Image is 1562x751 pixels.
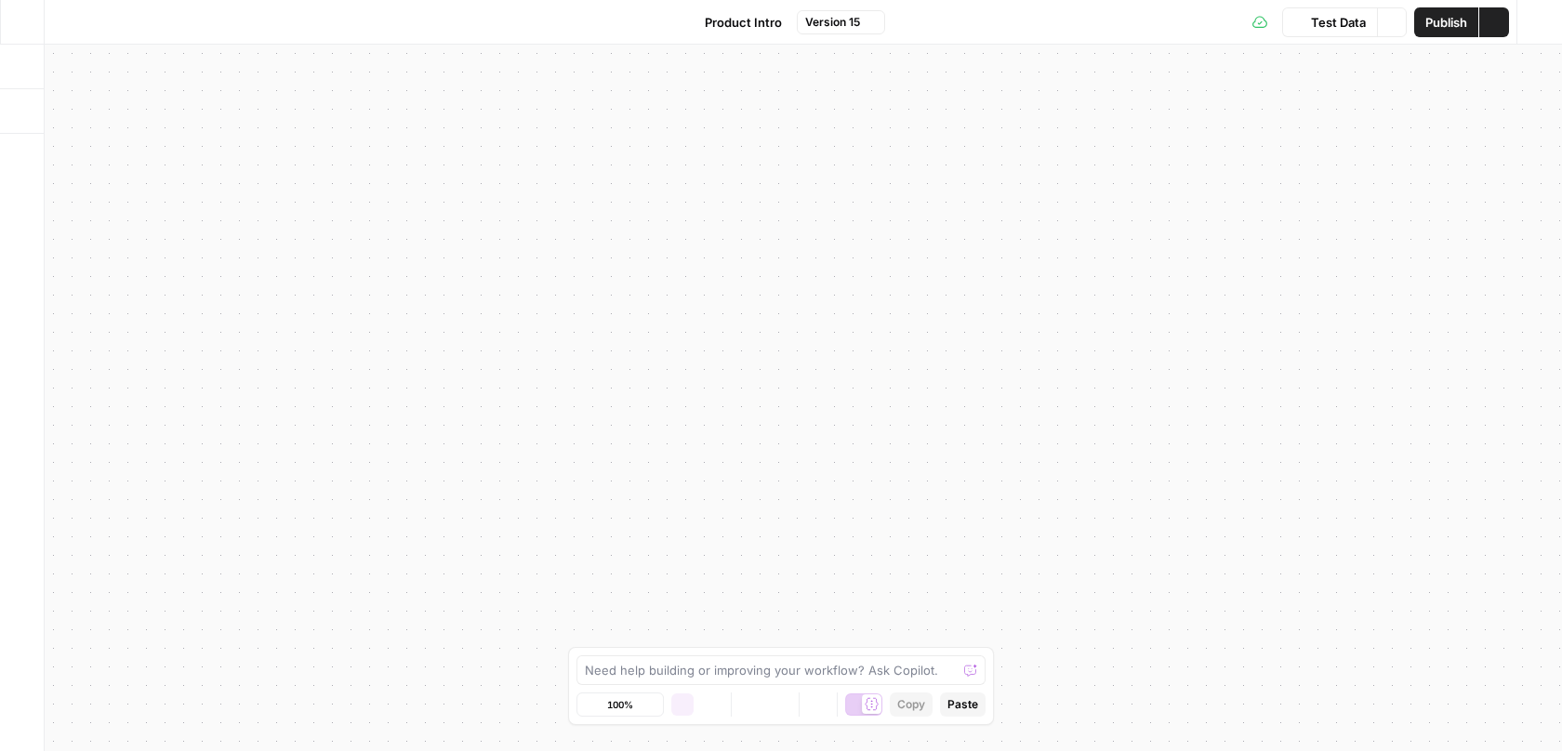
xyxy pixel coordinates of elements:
button: Product Intro [677,7,793,37]
span: Publish [1425,13,1467,32]
span: Test Data [1311,13,1366,32]
button: Paste [940,692,986,717]
span: Copy [897,696,925,713]
button: Publish [1414,7,1478,37]
span: Product Intro [705,13,782,32]
span: Version 15 [805,14,860,31]
button: Version 15 [797,10,885,34]
span: 100% [607,697,633,712]
span: Paste [947,696,978,713]
button: Test Data [1282,7,1377,37]
button: Copy [890,692,933,717]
